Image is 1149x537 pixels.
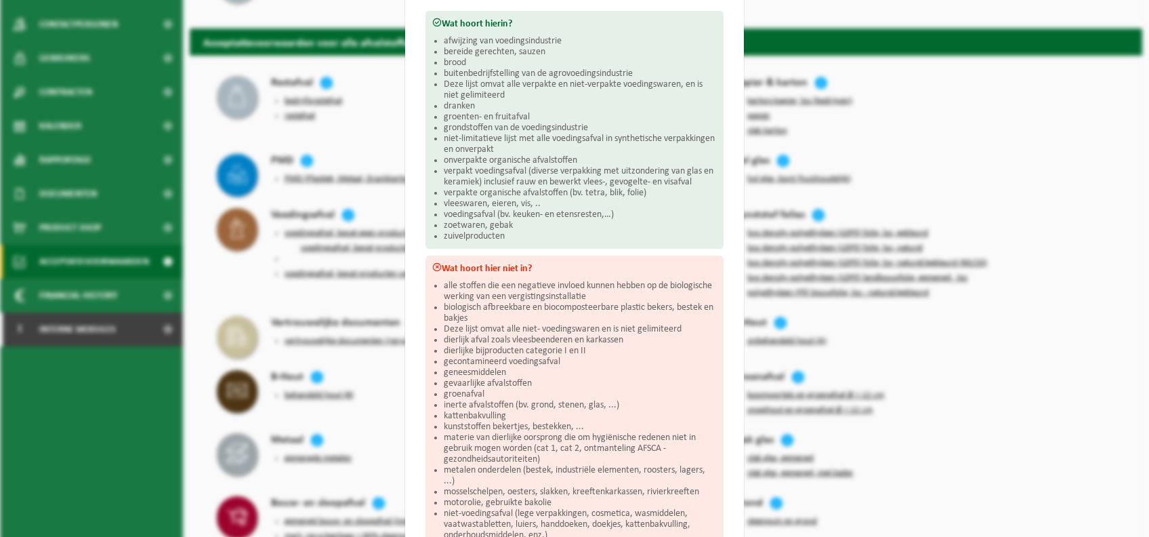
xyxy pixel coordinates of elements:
h3: Wat hoort hierin? [432,18,717,29]
li: metalen onderdelen (bestek, industriële elementen, roosters, lagers, ...) [444,465,717,487]
li: brood [444,58,717,68]
li: gecontamineerd voedingsafval [444,357,717,367]
li: voedingsafval (bv. keuken- en etensresten,…) [444,210,717,220]
li: biologisch afbreekbare en biocomposteerbare plastic bekers, bestek en bakjes [444,302,717,324]
li: bereide gerechten, sauzen [444,47,717,58]
li: zuivelproducten [444,231,717,242]
li: kattenbakvulling [444,411,717,422]
li: inerte afvalstoffen (bv. grond, stenen, glas, ...) [444,400,717,411]
li: motorolie, gebruikte bakolie [444,498,717,509]
li: Deze lijst omvat alle niet- voedingswaren en is niet gelimiteerd [444,324,717,335]
li: niet-limitatieve lijst met alle voedingsafval in synthetische verpakkingen en onverpakt [444,134,717,155]
li: verpakte organische afvalstoffen (bv. tetra, blik, folie) [444,188,717,199]
li: kunststoffen bekertjes, bestekken, ... [444,422,717,433]
h3: Wat hoort hier niet in? [432,262,717,274]
li: mosselschelpen, oesters, slakken, kreeftenkarkassen, rivierkreeften [444,487,717,498]
li: alle stoffen die een negatieve invloed kunnen hebben op de biologische werking van een vergisting... [444,281,717,302]
li: grondstoffen van de voedingsindustrie [444,123,717,134]
li: afwijzing van voedingsindustrie [444,36,717,47]
li: buitenbedrijfstelling van de agrovoedingsindustrie [444,68,717,79]
li: verpakt voedingsafval (diverse verpakking met uitzondering van glas en keramiek) inclusief rauw e... [444,166,717,188]
li: zoetwaren, gebak [444,220,717,231]
li: dierlijke bijproducten categorie I en II [444,346,717,357]
li: onverpakte organische afvalstoffen [444,155,717,166]
li: materie van dierlijke oorsprong die om hygiënische redenen niet in gebruik mogen worden (cat 1, c... [444,433,717,465]
li: dierlijk afval zoals vleesbeenderen en karkassen [444,335,717,346]
li: geneesmiddelen [444,367,717,378]
li: vleeswaren, eieren, vis, .. [444,199,717,210]
li: dranken [444,101,717,112]
li: Deze lijst omvat alle verpakte en niet-verpakte voedingswaren, en is niet gelimiteerd [444,79,717,101]
li: gevaarlijke afvalstoffen [444,378,717,389]
li: groenten- en fruitafval [444,112,717,123]
li: groenafval [444,389,717,400]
